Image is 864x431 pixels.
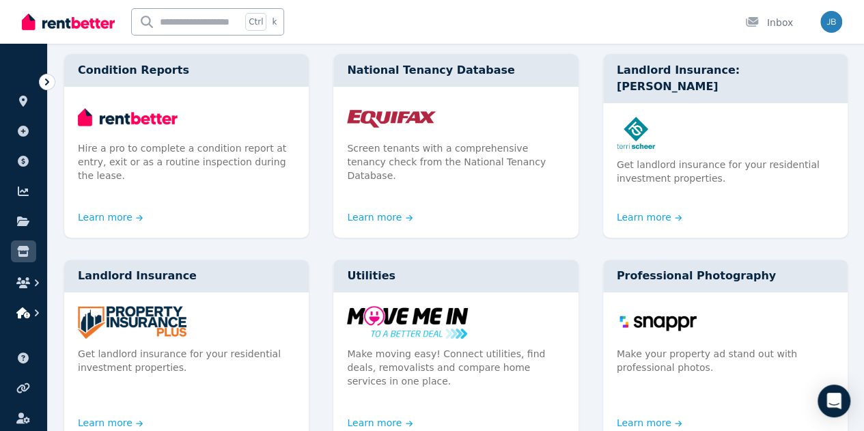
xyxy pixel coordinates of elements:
p: Make your property ad stand out with professional photos. [617,347,834,374]
div: Inbox [745,16,793,29]
div: Professional Photography [603,260,848,292]
a: Learn more [617,210,682,224]
div: National Tenancy Database [333,54,578,87]
img: Professional Photography [617,306,834,339]
p: Hire a pro to complete a condition report at entry, exit or as a routine inspection during the le... [78,141,295,182]
div: Landlord Insurance: [PERSON_NAME] [603,54,848,103]
span: k [272,16,277,27]
p: Screen tenants with a comprehensive tenancy check from the National Tenancy Database. [347,141,564,182]
img: RentBetter [22,12,115,32]
a: Learn more [347,210,413,224]
p: Make moving easy! Connect utilities, find deals, removalists and compare home services in one place. [347,347,564,388]
img: Condition Reports [78,100,295,133]
a: Learn more [347,416,413,430]
img: Landlord Insurance [78,306,295,339]
span: Ctrl [245,13,266,31]
div: Landlord Insurance [64,260,309,292]
a: Learn more [78,416,143,430]
img: Landlord Insurance: Terri Scheer [617,117,834,150]
a: Learn more [617,416,682,430]
img: National Tenancy Database [347,100,564,133]
div: Condition Reports [64,54,309,87]
p: Get landlord insurance for your residential investment properties. [78,347,295,374]
a: Learn more [78,210,143,224]
p: Get landlord insurance for your residential investment properties. [617,158,834,185]
img: Jeff Blunden [820,11,842,33]
div: Open Intercom Messenger [818,385,850,417]
img: Utilities [347,306,564,339]
div: Utilities [333,260,578,292]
